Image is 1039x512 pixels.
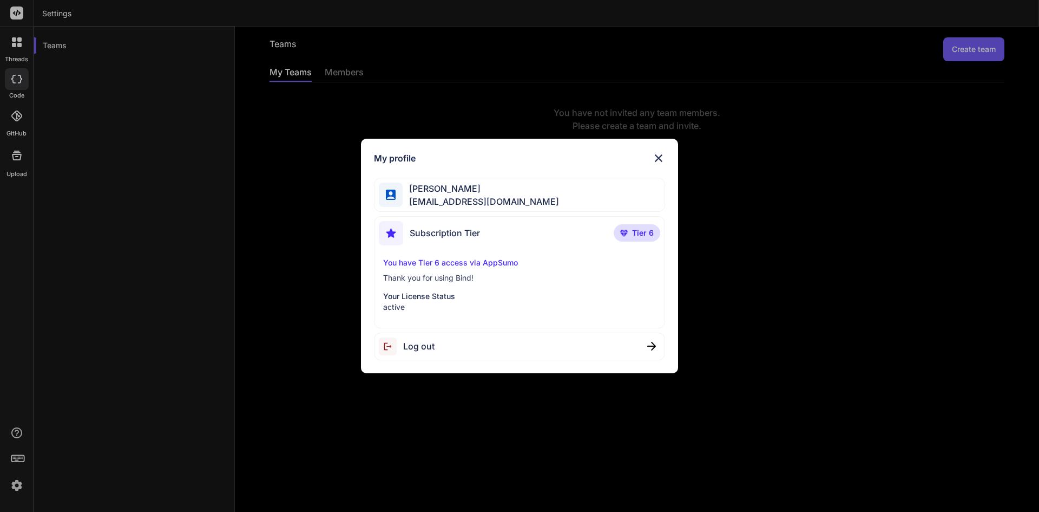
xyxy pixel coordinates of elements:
img: subscription [379,221,403,245]
span: [EMAIL_ADDRESS][DOMAIN_NAME] [403,195,559,208]
img: close [647,342,656,351]
span: [PERSON_NAME] [403,182,559,195]
p: You have Tier 6 access via AppSumo [383,257,656,268]
p: Your License Status [383,291,656,302]
p: active [383,302,656,313]
span: Subscription Tier [410,226,480,239]
img: profile [386,190,396,200]
span: Log out [403,340,435,353]
img: premium [620,230,628,236]
p: Thank you for using Bind! [383,273,656,283]
h1: My profile [374,152,416,165]
span: Tier 6 [632,228,654,238]
img: close [652,152,665,165]
img: logout [379,338,403,355]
